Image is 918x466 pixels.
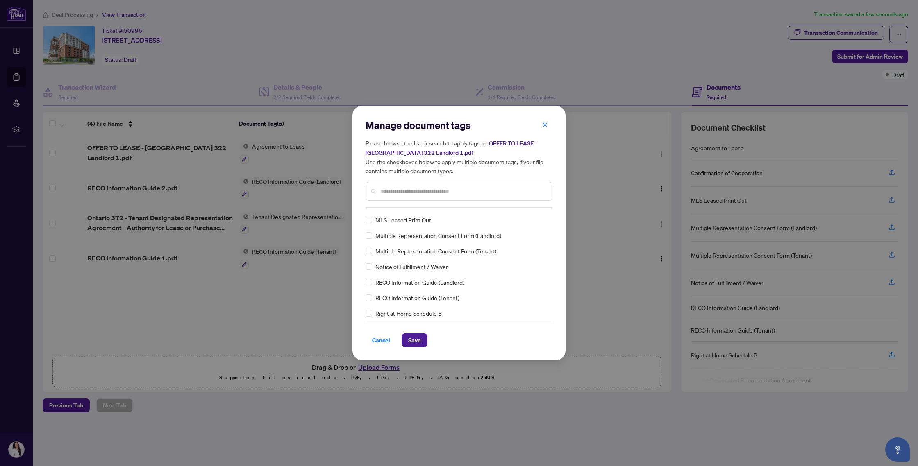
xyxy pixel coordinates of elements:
span: MLS Leased Print Out [375,215,431,224]
span: RECO Information Guide (Tenant) [375,293,459,302]
h5: Please browse the list or search to apply tags to: Use the checkboxes below to apply multiple doc... [366,138,552,175]
button: Open asap [885,437,910,462]
span: RECO Information Guide (Landlord) [375,278,464,287]
button: Cancel [366,333,397,347]
button: Save [402,333,427,347]
span: Multiple Representation Consent Form (Tenant) [375,247,496,256]
h2: Manage document tags [366,119,552,132]
span: Cancel [372,334,390,347]
span: close [542,122,548,128]
span: Notice of Fulfillment / Waiver [375,262,448,271]
span: Save [408,334,421,347]
span: Multiple Representation Consent Form (Landlord) [375,231,501,240]
span: Right at Home Schedule B [375,309,442,318]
